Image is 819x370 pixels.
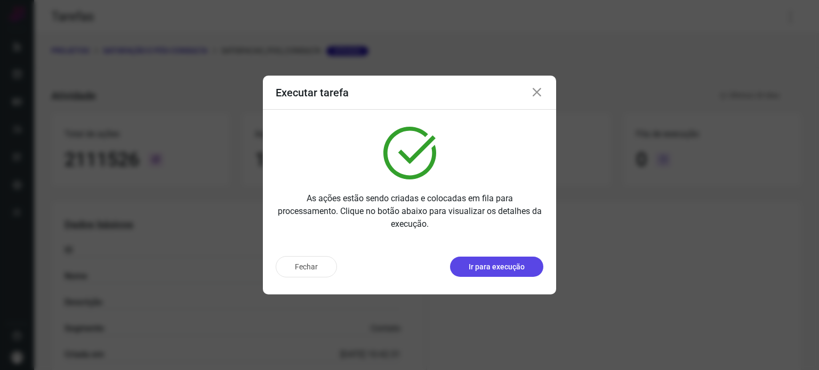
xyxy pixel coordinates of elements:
[469,261,525,273] p: Ir para execução
[276,256,337,277] button: Fechar
[450,257,543,277] button: Ir para execução
[383,127,436,179] img: verified.svg
[276,192,543,231] p: As ações estão sendo criadas e colocadas em fila para processamento. Clique no botão abaixo para ...
[276,86,349,99] h3: Executar tarefa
